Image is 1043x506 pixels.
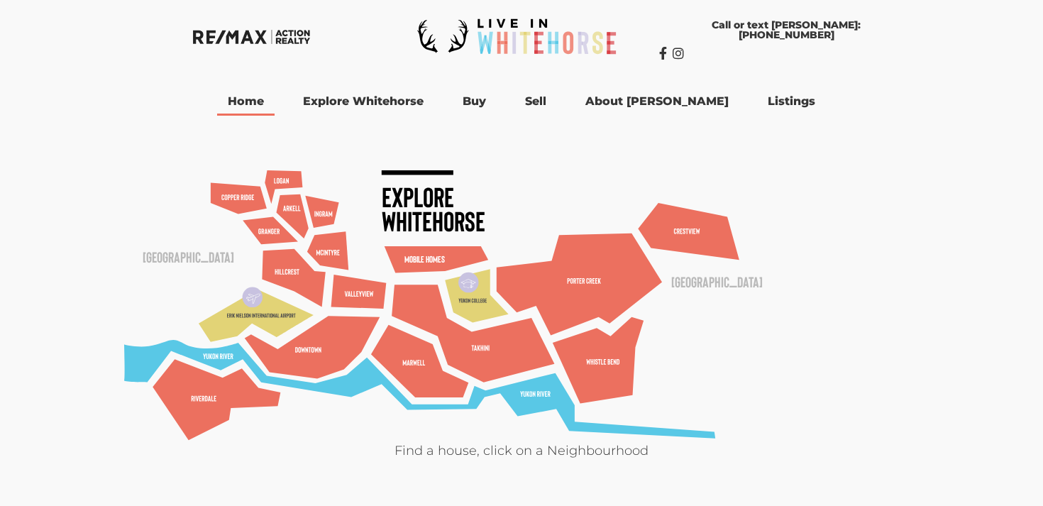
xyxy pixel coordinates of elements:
span: Call or text [PERSON_NAME]: [PHONE_NUMBER] [673,20,899,40]
a: About [PERSON_NAME] [575,87,739,116]
a: Home [217,87,275,116]
a: Explore Whitehorse [292,87,434,116]
a: Sell [514,87,557,116]
a: Buy [452,87,497,116]
text: Explore [382,180,454,213]
text: Whitehorse [382,204,485,237]
text: Mobile Homes [404,253,445,265]
a: Listings [757,87,826,116]
a: Call or text [PERSON_NAME]: [PHONE_NUMBER] [659,13,913,47]
text: [GEOGRAPHIC_DATA] [671,273,763,290]
text: [GEOGRAPHIC_DATA] [143,248,234,265]
nav: Menu [131,87,912,116]
p: Find a house, click on a Neighbourhood [124,441,919,461]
